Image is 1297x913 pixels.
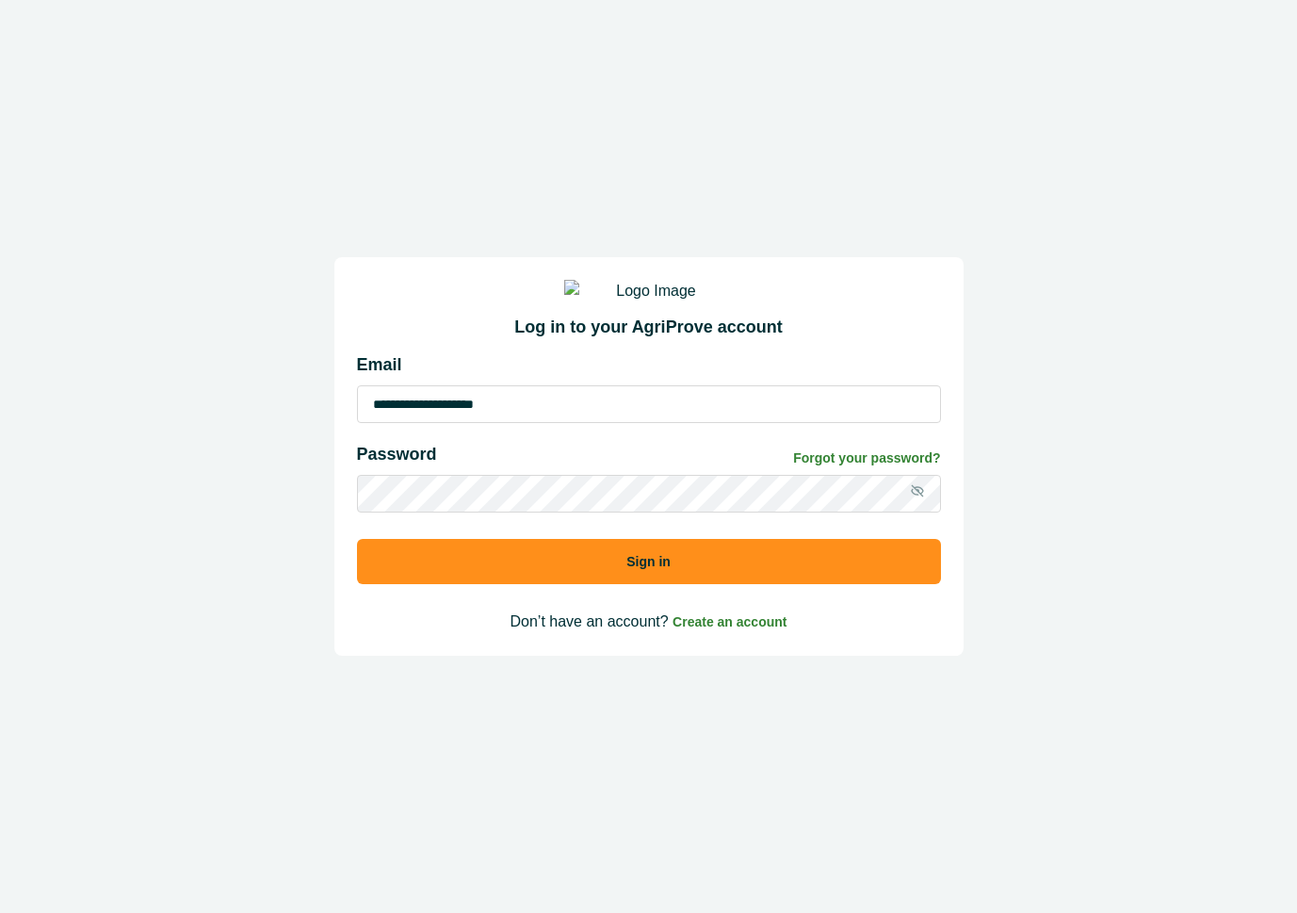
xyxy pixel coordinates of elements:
[357,611,941,633] p: Don’t have an account?
[564,280,734,302] img: Logo Image
[673,614,786,629] span: Create an account
[357,442,437,467] p: Password
[357,352,941,378] p: Email
[673,613,786,629] a: Create an account
[793,448,940,468] a: Forgot your password?
[357,539,941,584] button: Sign in
[357,318,941,338] h2: Log in to your AgriProve account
